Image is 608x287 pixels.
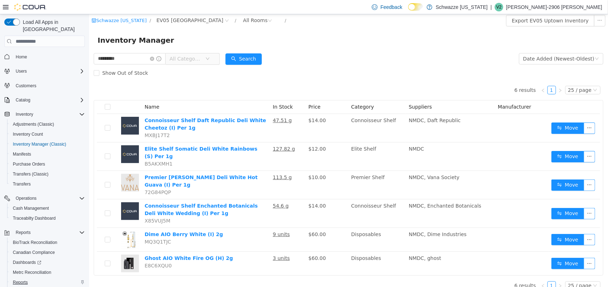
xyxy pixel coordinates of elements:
[56,225,82,230] span: MQ3Q1TJC
[2,4,58,9] a: icon: shopSchwazze [US_STATE]
[14,4,46,11] img: Cova
[259,185,317,214] td: Connoisseur Shelf
[13,67,30,75] button: Users
[320,132,335,137] span: NMDC
[259,238,317,261] td: Disposables
[495,220,506,231] button: icon: ellipsis
[20,19,85,33] span: Load All Apps in [GEOGRAPHIC_DATA]
[13,215,56,221] span: Traceabilty Dashboard
[219,217,237,223] span: $60.00
[506,3,602,11] p: [PERSON_NAME]-2906 [PERSON_NAME]
[2,4,7,9] i: icon: shop
[1,51,88,62] button: Home
[495,194,506,205] button: icon: ellipsis
[184,241,201,247] u: 3 units
[13,205,49,211] span: Cash Management
[16,68,27,74] span: Users
[56,204,81,209] span: X85VUJ5M
[425,267,447,276] li: 6 results
[495,137,506,148] button: icon: ellipsis
[16,97,30,103] span: Catalog
[13,53,30,61] a: Home
[467,267,476,276] li: Next Page
[10,160,85,168] span: Purchase Orders
[13,240,57,245] span: BioTrack Reconciliation
[7,267,88,277] button: Metrc Reconciliation
[13,96,85,104] span: Catalog
[1,95,88,105] button: Catalog
[259,128,317,157] td: Elite Shelf
[219,241,237,247] span: $60.00
[32,103,50,120] img: Connoisseur Shelf Daft Republic Deli White Cheetoz (I) Per 1g placeholder
[469,74,473,78] i: icon: right
[10,258,44,267] a: Dashboards
[32,216,50,234] img: Dime AIO Berry White (I) 2g hero shot
[479,267,503,275] div: 25 / page
[459,267,467,275] a: 1
[10,278,31,287] a: Reports
[7,119,88,129] button: Adjustments (Classic)
[56,160,168,173] a: Premier [PERSON_NAME] Deli White Hot Guava (I) Per 1g
[462,220,495,231] button: icon: swapMove
[13,270,51,275] span: Metrc Reconciliation
[16,230,31,235] span: Reports
[1,109,88,119] button: Inventory
[495,3,503,11] div: Veronica-2906 Garcia
[10,204,52,213] a: Cash Management
[32,131,50,149] img: Elite Shelf Somatic Deli White Rainbows (S) Per 1g placeholder
[7,139,88,149] button: Inventory Manager (Classic)
[10,170,85,178] span: Transfers (Classic)
[10,214,58,223] a: Traceabilty Dashboard
[7,238,88,247] button: BioTrack Reconciliation
[10,130,46,139] a: Inventory Count
[80,41,113,48] span: All Categories
[7,149,88,159] button: Manifests
[452,270,456,274] i: icon: left
[56,175,82,181] span: 72G84PQP
[10,140,69,148] a: Inventory Manager (Classic)
[13,67,85,75] span: Users
[7,247,88,257] button: Canadian Compliance
[10,268,54,277] a: Metrc Reconciliation
[13,260,41,265] span: Dashboards
[10,180,85,188] span: Transfers
[10,140,85,148] span: Inventory Manager (Classic)
[10,214,85,223] span: Traceabilty Dashboard
[10,120,57,129] a: Adjustments (Classic)
[184,103,203,109] u: 47.51 g
[320,189,393,194] span: NMDC, Enchanted Botanicals
[13,110,36,119] button: Inventory
[13,141,66,147] span: Inventory Manager (Classic)
[219,103,237,109] span: $14.00
[10,238,85,247] span: BioTrack Reconciliation
[13,194,40,203] button: Operations
[32,188,50,206] img: Connoisseur Shelf Enchanted Botanicals Deli White Wedding (I) Per 1g placeholder
[13,171,48,177] span: Transfers (Classic)
[61,42,65,47] i: icon: close-circle
[462,165,495,177] button: icon: swapMove
[219,189,237,194] span: $14.00
[56,217,134,223] a: Dime AIO Berry White (I) 2g
[10,150,85,158] span: Manifests
[13,82,39,90] a: Customers
[116,42,121,47] i: icon: down
[10,160,48,168] a: Purchase Orders
[10,238,60,247] a: BioTrack Reconciliation
[13,181,31,187] span: Transfers
[495,165,506,177] button: icon: ellipsis
[259,100,317,128] td: Connoisseur Shelf
[320,241,352,247] span: NMDC, ghost
[10,268,85,277] span: Metrc Reconciliation
[7,213,88,223] button: Traceabilty Dashboard
[16,195,37,201] span: Operations
[13,52,85,61] span: Home
[10,248,58,257] a: Canadian Compliance
[16,83,36,89] span: Customers
[7,129,88,139] button: Inventory Count
[13,96,33,104] button: Catalog
[184,160,203,166] u: 113.5 g
[504,74,508,79] i: icon: down
[1,193,88,203] button: Operations
[10,278,85,287] span: Reports
[219,90,232,95] span: Price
